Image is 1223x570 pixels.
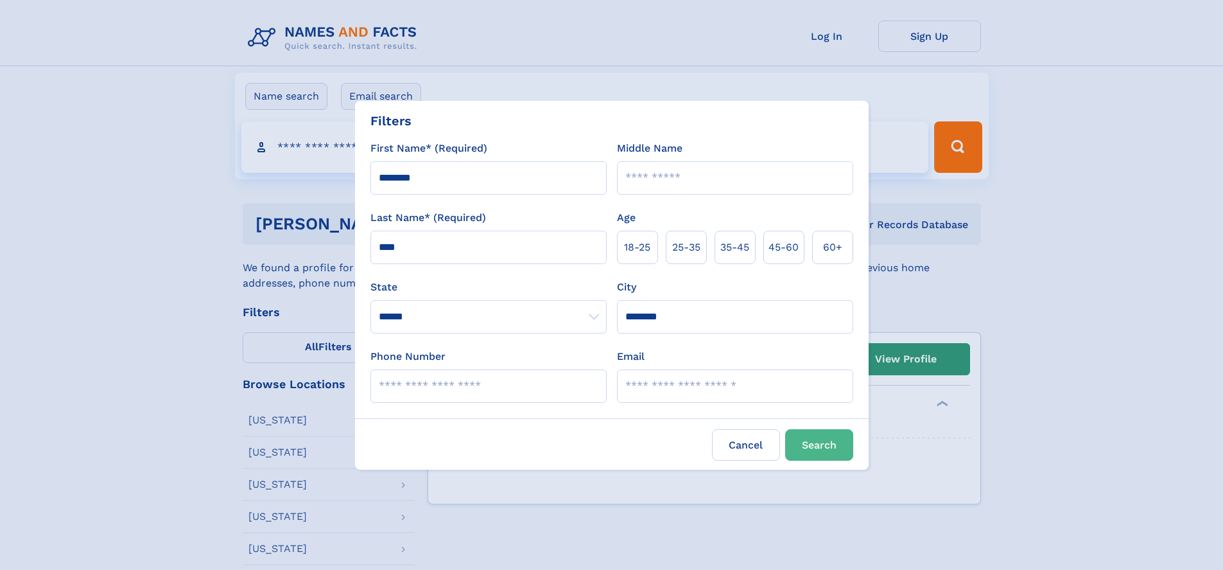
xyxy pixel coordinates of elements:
label: Middle Name [617,141,682,156]
span: 25‑35 [672,240,700,255]
label: Email [617,349,645,364]
label: Phone Number [370,349,446,364]
div: Filters [370,111,412,130]
label: City [617,280,636,295]
label: Last Name* (Required) [370,210,486,226]
label: Cancel [712,429,780,461]
span: 18‑25 [624,240,650,255]
span: 45‑60 [768,240,799,255]
button: Search [785,429,853,461]
label: State [370,280,607,295]
span: 35‑45 [720,240,749,255]
label: Age [617,210,636,226]
label: First Name* (Required) [370,141,487,156]
span: 60+ [823,240,842,255]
